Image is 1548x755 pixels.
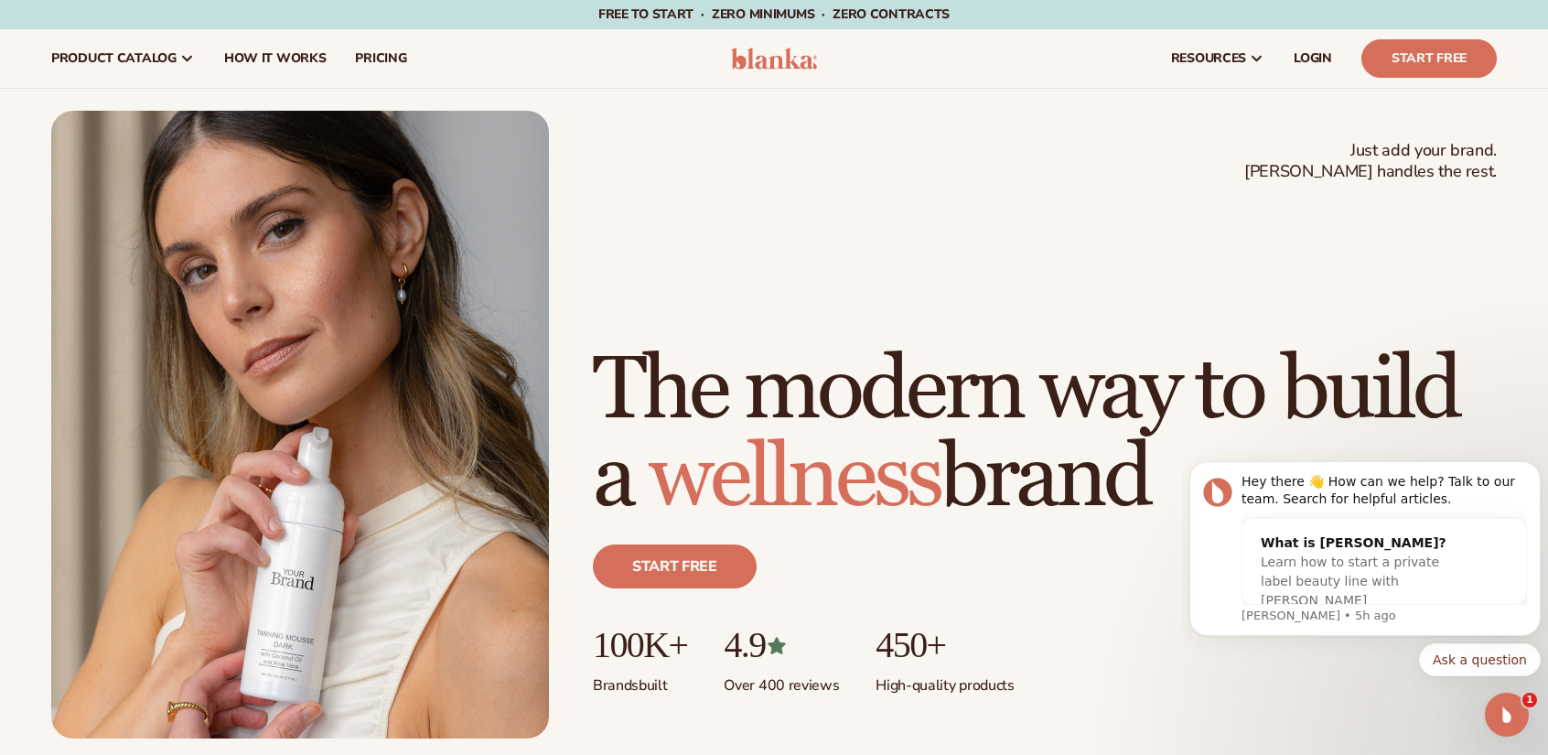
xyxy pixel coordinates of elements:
[210,29,341,88] a: How It Works
[593,625,687,665] p: 100K+
[876,625,1014,665] p: 450+
[224,51,327,66] span: How It Works
[1156,29,1279,88] a: resources
[37,29,210,88] a: product catalog
[51,111,549,739] img: Female holding tanning mousse.
[876,665,1014,696] p: High-quality products
[649,425,940,532] span: wellness
[593,665,687,696] p: Brands built
[1171,51,1246,66] span: resources
[1522,693,1537,707] span: 1
[340,29,421,88] a: pricing
[1244,140,1497,183] span: Just add your brand. [PERSON_NAME] handles the rest.
[1182,401,1548,706] iframe: Intercom notifications message
[598,5,950,23] span: Free to start · ZERO minimums · ZERO contracts
[1294,51,1332,66] span: LOGIN
[1279,29,1347,88] a: LOGIN
[1361,39,1497,78] a: Start Free
[593,545,757,588] a: Start free
[724,665,839,696] p: Over 400 reviews
[355,51,406,66] span: pricing
[731,48,818,70] img: logo
[51,51,177,66] span: product catalog
[1485,693,1529,737] iframe: Intercom live chat
[724,625,839,665] p: 4.9
[593,347,1497,523] h1: The modern way to build a brand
